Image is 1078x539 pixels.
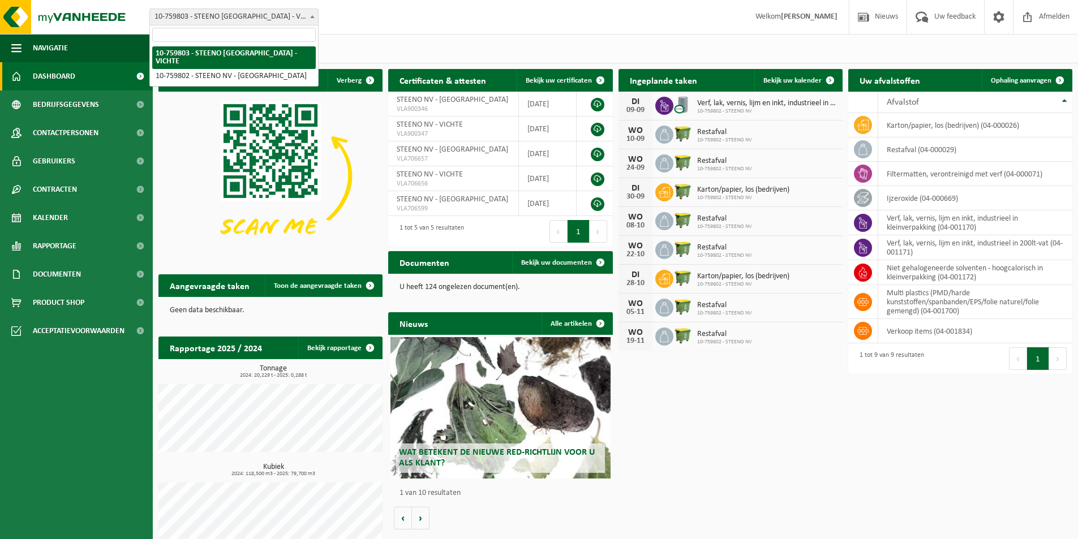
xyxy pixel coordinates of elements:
img: WB-1100-HPE-GN-50 [673,326,693,345]
span: 10-759802 - STEENO NV [697,281,789,288]
span: 10-759802 - STEENO NV [697,166,752,173]
li: 10-759803 - STEENO [GEOGRAPHIC_DATA] - VICHTE [152,46,316,69]
div: 28-10 [624,279,647,287]
div: DI [624,270,647,279]
span: 10-759802 - STEENO NV [697,223,752,230]
div: 1 tot 5 van 5 resultaten [394,219,464,244]
span: Verberg [337,77,362,84]
span: Verf, lak, vernis, lijm en inkt, industrieel in 200lt-vat [697,99,837,108]
div: 10-09 [624,135,647,143]
span: Toon de aangevraagde taken [274,282,362,290]
h2: Nieuws [388,312,439,334]
h3: Kubiek [164,463,383,477]
span: Bedrijfsgegevens [33,90,99,119]
button: Previous [1009,347,1027,370]
div: 08-10 [624,222,647,230]
span: 10-759803 - STEENO NV - VICHTE [149,8,319,25]
span: 10-759803 - STEENO NV - VICHTE [150,9,318,25]
span: 10-759802 - STEENO NV [697,339,752,346]
span: 10-759802 - STEENO NV [697,252,752,259]
span: VLA706599 [397,204,509,213]
td: karton/papier, los (bedrijven) (04-000026) [878,113,1072,137]
span: Restafval [697,243,752,252]
td: [DATE] [519,141,577,166]
img: WB-1100-HPE-GN-50 [673,210,693,230]
span: 10-759802 - STEENO NV [697,310,752,317]
a: Bekijk uw certificaten [517,69,612,92]
span: Bekijk uw certificaten [526,77,592,84]
a: Bekijk uw documenten [512,251,612,274]
span: Afvalstof [887,98,919,107]
span: Karton/papier, los (bedrijven) [697,186,789,195]
span: VLA706656 [397,179,509,188]
span: Ophaling aanvragen [991,77,1051,84]
div: WO [624,126,647,135]
h2: Documenten [388,251,461,273]
span: STEENO NV - [GEOGRAPHIC_DATA] [397,96,508,104]
span: STEENO NV - [GEOGRAPHIC_DATA] [397,195,508,204]
img: LP-LD-00200-CU [673,95,693,114]
button: Vorige [394,507,412,529]
td: filtermatten, verontreinigd met verf (04-000071) [878,162,1072,186]
td: verf, lak, vernis, lijm en inkt, industrieel in kleinverpakking (04-001170) [878,210,1072,235]
div: WO [624,155,647,164]
span: Kalender [33,204,68,232]
div: 19-11 [624,337,647,345]
h2: Aangevraagde taken [158,274,261,296]
span: Karton/papier, los (bedrijven) [697,272,789,281]
li: 10-759802 - STEENO NV - [GEOGRAPHIC_DATA] [152,69,316,84]
p: 1 van 10 resultaten [400,489,607,497]
a: Ophaling aanvragen [982,69,1071,92]
span: Gebruikers [33,147,75,175]
span: Documenten [33,260,81,288]
span: 2024: 118,500 m3 - 2025: 79,700 m3 [164,471,383,477]
span: Contracten [33,175,77,204]
span: Restafval [697,301,752,310]
div: 24-09 [624,164,647,172]
button: Volgende [412,507,430,529]
span: Bekijk uw documenten [521,259,592,266]
a: Toon de aangevraagde taken [265,274,381,297]
span: Rapportage [33,232,76,260]
span: Dashboard [33,62,75,90]
button: Next [590,220,607,243]
a: Wat betekent de nieuwe RED-richtlijn voor u als klant? [390,337,610,478]
div: 09-09 [624,106,647,114]
td: niet gehalogeneerde solventen - hoogcalorisch in kleinverpakking (04-001172) [878,260,1072,285]
span: STEENO NV - VICHTE [397,170,463,179]
img: Download de VHEPlus App [158,92,383,260]
span: Product Shop [33,288,84,317]
img: WB-1100-HPE-GN-50 [673,297,693,316]
a: Bekijk uw kalender [754,69,841,92]
p: Geen data beschikbaar. [170,307,371,314]
span: 10-759802 - STEENO NV [697,137,752,144]
a: Alle artikelen [542,312,612,335]
span: Restafval [697,330,752,339]
td: [DATE] [519,117,577,141]
div: 30-09 [624,193,647,201]
span: VLA900346 [397,105,509,114]
button: Previous [549,220,568,243]
div: DI [624,184,647,193]
p: U heeft 124 ongelezen document(en). [400,283,601,291]
h2: Uw afvalstoffen [848,69,931,91]
span: STEENO NV - [GEOGRAPHIC_DATA] [397,145,508,154]
span: Restafval [697,157,752,166]
td: [DATE] [519,166,577,191]
h2: Ingeplande taken [619,69,708,91]
img: WB-1100-HPE-GN-50 [673,239,693,258]
span: Restafval [697,214,752,223]
button: Next [1049,347,1067,370]
td: [DATE] [519,92,577,117]
td: [DATE] [519,191,577,216]
span: 2024: 20,229 t - 2025: 0,288 t [164,373,383,378]
div: WO [624,328,647,337]
span: VLA900347 [397,130,509,139]
div: WO [624,242,647,251]
span: Contactpersonen [33,119,98,147]
div: 05-11 [624,308,647,316]
h2: Rapportage 2025 / 2024 [158,337,273,359]
h2: Certificaten & attesten [388,69,497,91]
td: ijzeroxide (04-000669) [878,186,1072,210]
td: verf, lak, vernis, lijm en inkt, industrieel in 200lt-vat (04-001171) [878,235,1072,260]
